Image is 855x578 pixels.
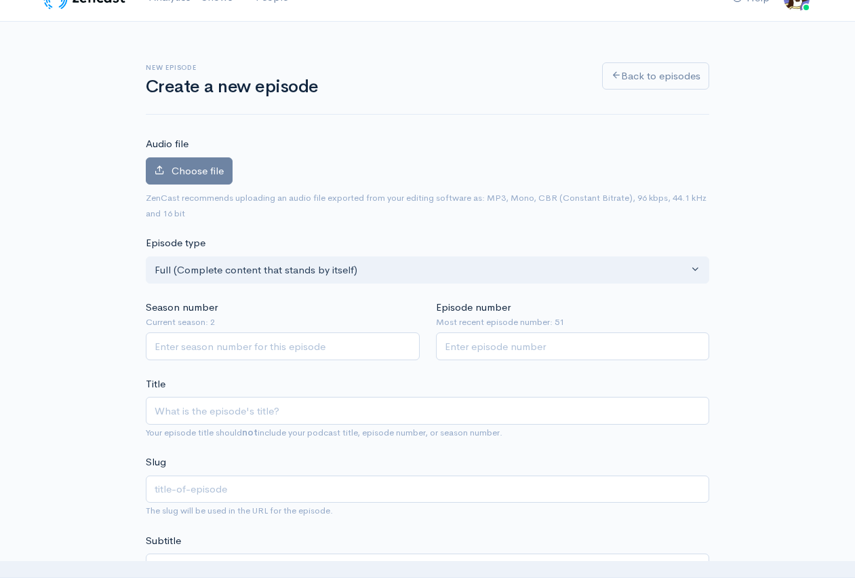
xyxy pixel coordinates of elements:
h6: New episode [146,64,586,71]
button: Full (Complete content that stands by itself) [146,256,709,284]
label: Slug [146,455,166,470]
input: Enter episode number [436,332,710,360]
label: Audio file [146,136,188,152]
div: Full (Complete content that stands by itself) [155,263,688,278]
small: ZenCast recommends uploading an audio file exported from your editing software as: MP3, Mono, CBR... [146,192,707,219]
strong: not [242,427,258,438]
label: Episode type [146,235,205,251]
small: Current season: 2 [146,315,420,329]
h1: Create a new episode [146,77,586,97]
label: Subtitle [146,533,181,549]
small: The slug will be used in the URL for the episode. [146,505,333,516]
input: Enter season number for this episode [146,332,420,360]
label: Episode number [436,300,511,315]
small: Your episode title should include your podcast title, episode number, or season number. [146,427,502,438]
small: Most recent episode number: 51 [436,315,710,329]
a: Back to episodes [602,62,709,90]
label: Title [146,377,165,392]
span: Choose file [172,164,224,177]
input: What is the episode's title? [146,397,709,425]
label: Season number [146,300,218,315]
input: title-of-episode [146,476,709,503]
